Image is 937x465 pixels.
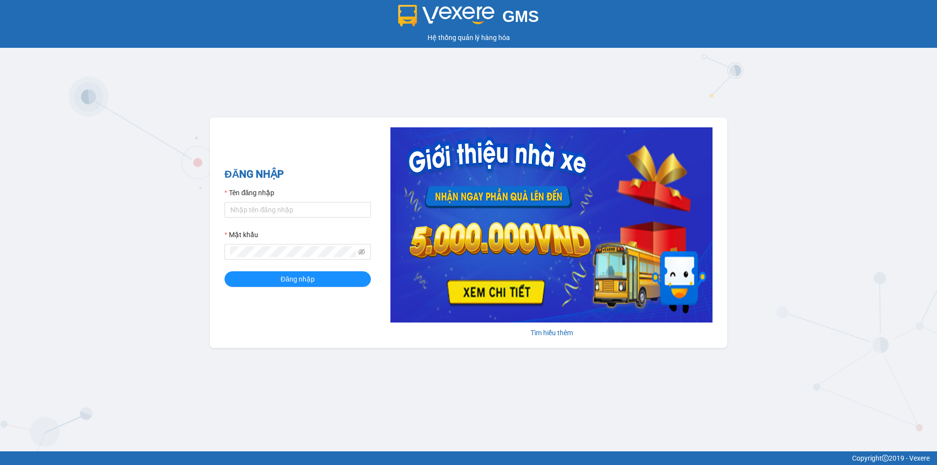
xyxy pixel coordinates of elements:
input: Tên đăng nhập [224,202,371,218]
label: Mật khẩu [224,229,258,240]
span: Đăng nhập [281,274,315,284]
input: Mật khẩu [230,246,356,257]
div: Copyright 2019 - Vexere [7,453,930,464]
img: logo 2 [398,5,495,26]
h2: ĐĂNG NHẬP [224,166,371,182]
span: eye-invisible [358,248,365,255]
span: GMS [502,7,539,25]
img: banner-0 [390,127,713,323]
div: Hệ thống quản lý hàng hóa [2,32,935,43]
label: Tên đăng nhập [224,187,274,198]
span: copyright [882,455,889,462]
a: GMS [398,15,539,22]
button: Đăng nhập [224,271,371,287]
div: Tìm hiểu thêm [390,327,713,338]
